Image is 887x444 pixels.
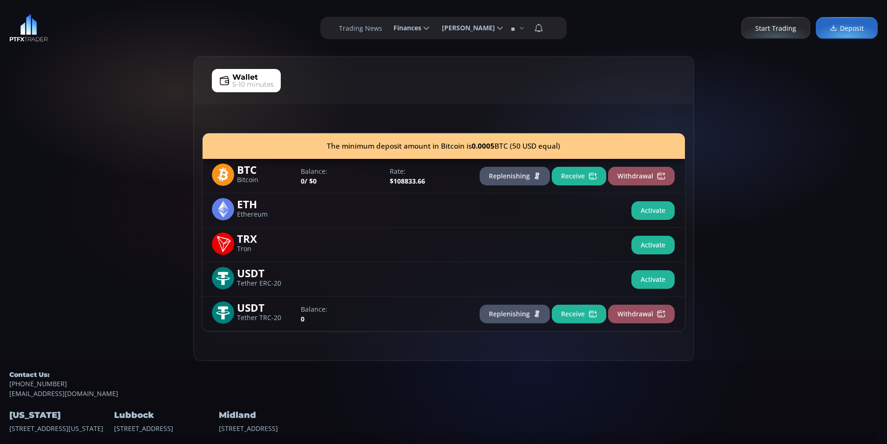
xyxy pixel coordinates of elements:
[816,17,878,39] a: Deposit
[219,398,321,433] div: [STREET_ADDRESS]
[339,23,382,33] label: Trading News
[755,23,796,33] span: Start Trading
[237,280,294,287] span: Tether ERC-20
[296,304,385,324] div: 0
[631,201,675,220] button: Activate
[390,166,469,176] label: Rate:
[435,19,495,37] span: [PERSON_NAME]
[608,305,675,323] button: Withdrawal
[237,301,294,312] span: USDT
[237,164,294,174] span: BTC
[9,398,112,433] div: [STREET_ADDRESS][US_STATE]
[631,270,675,289] button: Activate
[237,246,294,252] span: Tron
[237,198,294,209] span: ETH
[212,69,281,92] a: Wallet5-10 minutes
[385,166,474,186] div: $108833.66
[480,305,550,323] button: Replenishing
[305,177,317,185] span: / $0
[301,166,380,176] label: Balance:
[480,167,550,185] button: Replenishing
[219,408,321,423] h4: Midland
[9,370,878,379] h5: Contact Us:
[9,408,112,423] h4: [US_STATE]
[296,166,385,186] div: 0
[830,23,864,33] span: Deposit
[608,167,675,185] button: Withdrawal
[232,80,274,89] span: 5-10 minutes
[301,304,380,314] label: Balance:
[237,267,294,278] span: USDT
[552,167,606,185] button: Receive
[114,408,217,423] h4: Lubbock
[237,177,294,183] span: Bitcoin
[203,133,685,159] div: The minimum deposit amount in Bitcoin is BTC (50 USD equal)
[237,315,294,321] span: Tether TRC-20
[114,398,217,433] div: [STREET_ADDRESS]
[472,141,494,151] b: 0.0005
[9,370,878,398] div: [EMAIL_ADDRESS][DOMAIN_NAME]
[232,72,258,83] span: Wallet
[631,236,675,254] button: Activate
[237,232,294,243] span: TRX
[9,379,878,389] a: [PHONE_NUMBER]
[237,212,294,218] span: Ethereum
[741,17,810,39] a: Start Trading
[552,305,606,323] button: Receive
[9,14,48,42] img: LOGO
[387,19,421,37] span: Finances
